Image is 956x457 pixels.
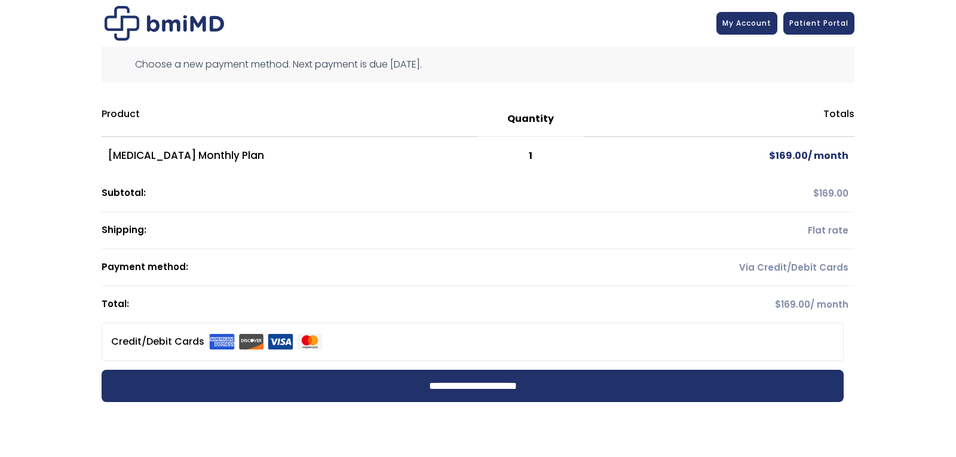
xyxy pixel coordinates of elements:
th: Quantity [477,102,584,137]
a: My Account [716,12,777,35]
span: $ [775,298,781,311]
span: 169.00 [769,149,808,162]
th: Payment method: [102,249,584,286]
td: / month [584,286,854,323]
img: Amex [209,334,235,349]
td: Via Credit/Debit Cards [584,249,854,286]
img: Mastercard [297,334,323,349]
th: Shipping: [102,212,584,249]
span: $ [813,187,819,200]
span: 169.00 [813,187,848,200]
td: Flat rate [584,212,854,249]
td: 1 [477,137,584,175]
img: Visa [268,334,293,349]
th: Subtotal: [102,175,584,212]
img: Discover [238,334,264,349]
a: Patient Portal [783,12,854,35]
label: Credit/Debit Cards [111,332,323,351]
span: Patient Portal [789,18,848,28]
th: Total: [102,286,584,323]
td: [MEDICAL_DATA] Monthly Plan [102,137,477,175]
td: / month [584,137,854,175]
th: Product [102,102,477,137]
span: 169.00 [775,298,810,311]
span: My Account [722,18,771,28]
th: Totals [584,102,854,137]
span: $ [769,149,776,162]
div: Choose a new payment method. Next payment is due [DATE]. [102,47,854,82]
img: Checkout [105,6,224,41]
